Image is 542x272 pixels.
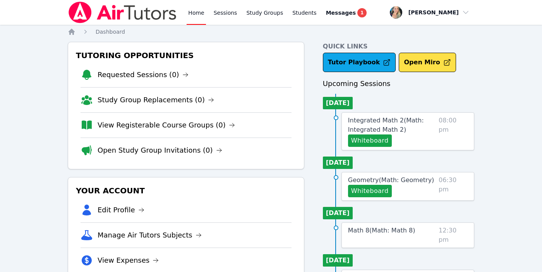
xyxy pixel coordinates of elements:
[323,42,474,51] h4: Quick Links
[68,28,474,36] nav: Breadcrumb
[68,2,177,23] img: Air Tutors
[98,255,159,266] a: View Expenses
[323,254,353,267] li: [DATE]
[348,226,415,235] a: Math 8(Math: Math 8)
[439,176,468,197] span: 06:30 pm
[74,184,298,198] h3: Your Account
[323,157,353,169] li: [DATE]
[348,176,434,184] span: Geometry ( Math: Geometry )
[323,97,353,109] li: [DATE]
[357,8,367,17] span: 1
[439,116,468,147] span: 08:00 pm
[323,78,474,89] h3: Upcoming Sessions
[348,176,434,185] a: Geometry(Math: Geometry)
[74,48,298,62] h3: Tutoring Opportunities
[96,29,125,35] span: Dashboard
[98,95,214,105] a: Study Group Replacements (0)
[96,28,125,36] a: Dashboard
[399,53,456,72] button: Open Miro
[348,117,424,133] span: Integrated Math 2 ( Math: Integrated Math 2 )
[326,9,356,17] span: Messages
[323,53,396,72] a: Tutor Playbook
[98,230,202,241] a: Manage Air Tutors Subjects
[348,134,392,147] button: Whiteboard
[439,226,468,244] span: 12:30 pm
[98,145,222,156] a: Open Study Group Invitations (0)
[323,207,353,219] li: [DATE]
[348,116,436,134] a: Integrated Math 2(Math: Integrated Math 2)
[348,227,415,234] span: Math 8 ( Math: Math 8 )
[98,69,189,80] a: Requested Sessions (0)
[98,205,144,215] a: Edit Profile
[98,120,235,131] a: View Registerable Course Groups (0)
[348,185,392,197] button: Whiteboard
